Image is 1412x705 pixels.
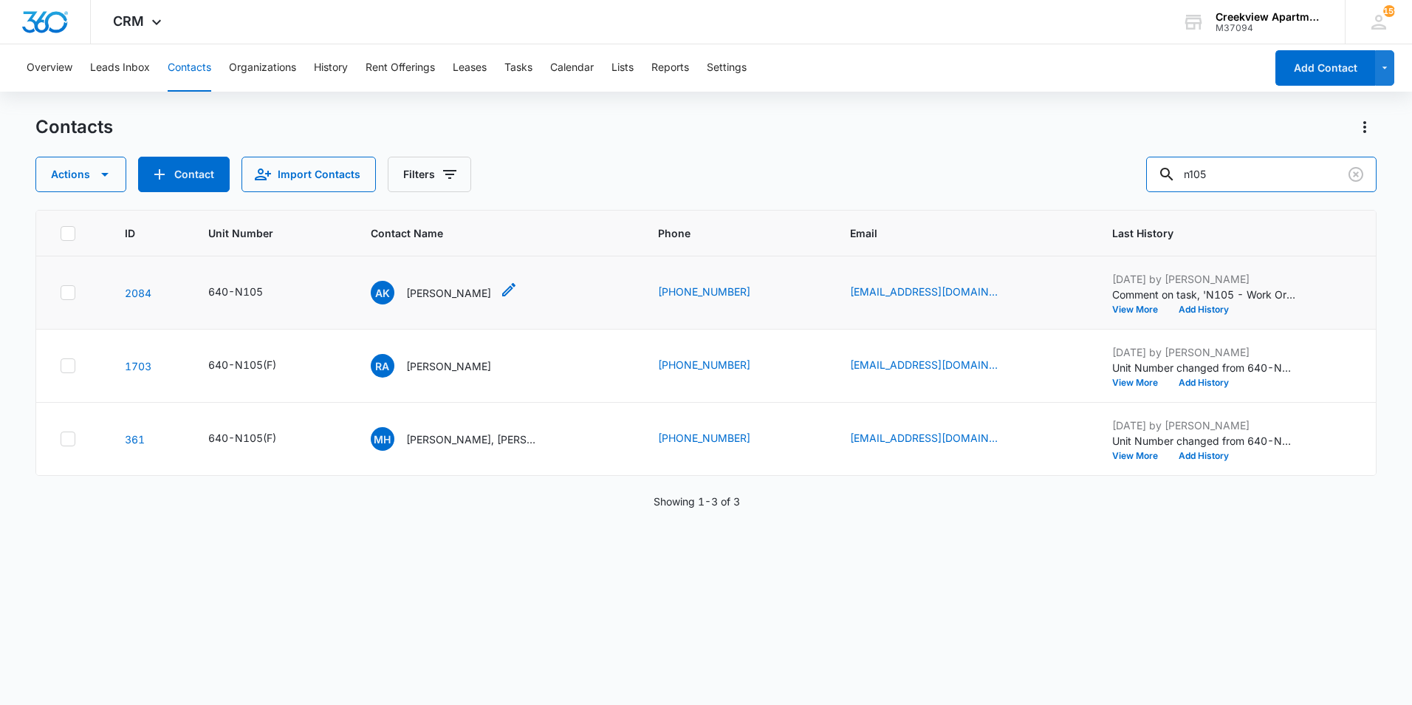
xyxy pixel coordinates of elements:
[611,44,634,92] button: Lists
[208,430,303,448] div: Unit Number - 640-N105(F) - Select to Edit Field
[208,357,276,372] div: 640-N105(F)
[371,354,518,378] div: Contact Name - Rosamaria Aleman Vasquez - Select to Edit Field
[371,427,566,451] div: Contact Name - Morgan Huston, Eric Ortiz - Select to Edit Field
[1168,305,1239,314] button: Add History
[1112,344,1297,360] p: [DATE] by [PERSON_NAME]
[658,430,777,448] div: Phone - (574) 367-0726 - Select to Edit Field
[1383,5,1395,17] div: notifications count
[1112,433,1297,449] p: Unit Number changed from 640-N105 to 640-N105(F).
[658,430,750,446] a: [PHONE_NUMBER]
[314,44,348,92] button: History
[1112,271,1297,287] p: [DATE] by [PERSON_NAME]
[366,44,435,92] button: Rent Offerings
[371,281,518,304] div: Contact Name - Ashleigh Kelch - Select to Edit Field
[168,44,211,92] button: Contacts
[504,44,532,92] button: Tasks
[850,284,1024,302] div: Email - aphilips1003@gmail.com - Select to Edit Field
[1275,50,1375,86] button: Add Contact
[1168,452,1239,460] button: Add History
[850,357,998,372] a: [EMAIL_ADDRESS][DOMAIN_NAME]
[1216,11,1323,23] div: account name
[371,281,394,304] span: AK
[406,432,539,447] p: [PERSON_NAME], [PERSON_NAME]
[1344,163,1368,186] button: Clear
[208,430,276,446] div: 640-N105(F)
[371,354,394,378] span: RA
[550,44,594,92] button: Calendar
[658,357,750,372] a: [PHONE_NUMBER]
[658,225,794,241] span: Phone
[113,13,144,29] span: CRM
[371,427,394,451] span: MH
[453,44,487,92] button: Leases
[1146,157,1377,192] input: Search Contacts
[1112,452,1168,460] button: View More
[850,430,998,446] a: [EMAIL_ADDRESS][DOMAIN_NAME]
[35,157,126,192] button: Actions
[850,225,1055,241] span: Email
[27,44,72,92] button: Overview
[90,44,150,92] button: Leads Inbox
[654,494,740,509] p: Showing 1-3 of 3
[850,284,998,299] a: [EMAIL_ADDRESS][DOMAIN_NAME]
[850,430,1024,448] div: Email - monihu92@gmail.com - Select to Edit Field
[1353,115,1377,139] button: Actions
[241,157,376,192] button: Import Contacts
[229,44,296,92] button: Organizations
[1112,225,1332,241] span: Last History
[850,357,1024,375] div: Email - rosavasquez9591@gmail.com - Select to Edit Field
[125,287,151,299] a: Navigate to contact details page for Ashleigh Kelch
[1383,5,1395,17] span: 159
[1112,287,1297,302] p: Comment on task, 'N105 - Work Order *PENDING' (Edit) "Replaced top spray arm"
[208,284,289,302] div: Unit Number - 640-N105 - Select to Edit Field
[138,157,230,192] button: Add Contact
[707,44,747,92] button: Settings
[208,357,303,375] div: Unit Number - 640-N105(F) - Select to Edit Field
[208,225,335,241] span: Unit Number
[406,285,491,301] p: [PERSON_NAME]
[125,225,151,241] span: ID
[1168,378,1239,387] button: Add History
[658,357,777,375] div: Phone - (970) 566-2190 - Select to Edit Field
[1112,360,1297,375] p: Unit Number changed from 640-N105 to 640-N105(F).
[658,284,777,302] div: Phone - (719) 654-6713 - Select to Edit Field
[125,433,145,446] a: Navigate to contact details page for Morgan Huston, Eric Ortiz
[1112,305,1168,314] button: View More
[125,360,151,372] a: Navigate to contact details page for Rosamaria Aleman Vasquez
[388,157,471,192] button: Filters
[371,225,601,241] span: Contact Name
[35,116,113,138] h1: Contacts
[1112,418,1297,433] p: [DATE] by [PERSON_NAME]
[208,284,263,299] div: 640-N105
[1216,23,1323,33] div: account id
[406,358,491,374] p: [PERSON_NAME]
[658,284,750,299] a: [PHONE_NUMBER]
[1112,378,1168,387] button: View More
[651,44,689,92] button: Reports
